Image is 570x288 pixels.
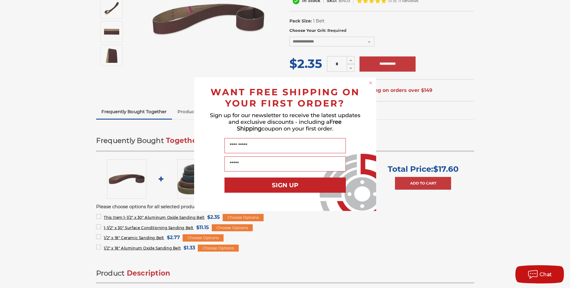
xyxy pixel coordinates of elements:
[368,80,374,86] button: Close dialog
[224,178,346,193] button: SIGN UP
[540,272,552,277] span: Chat
[210,112,360,132] span: Sign up for our newsletter to receive the latest updates and exclusive discounts - including a co...
[515,265,564,283] button: Chat
[237,119,342,132] span: Free Shipping
[211,86,360,109] span: WANT FREE SHIPPING ON YOUR FIRST ORDER?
